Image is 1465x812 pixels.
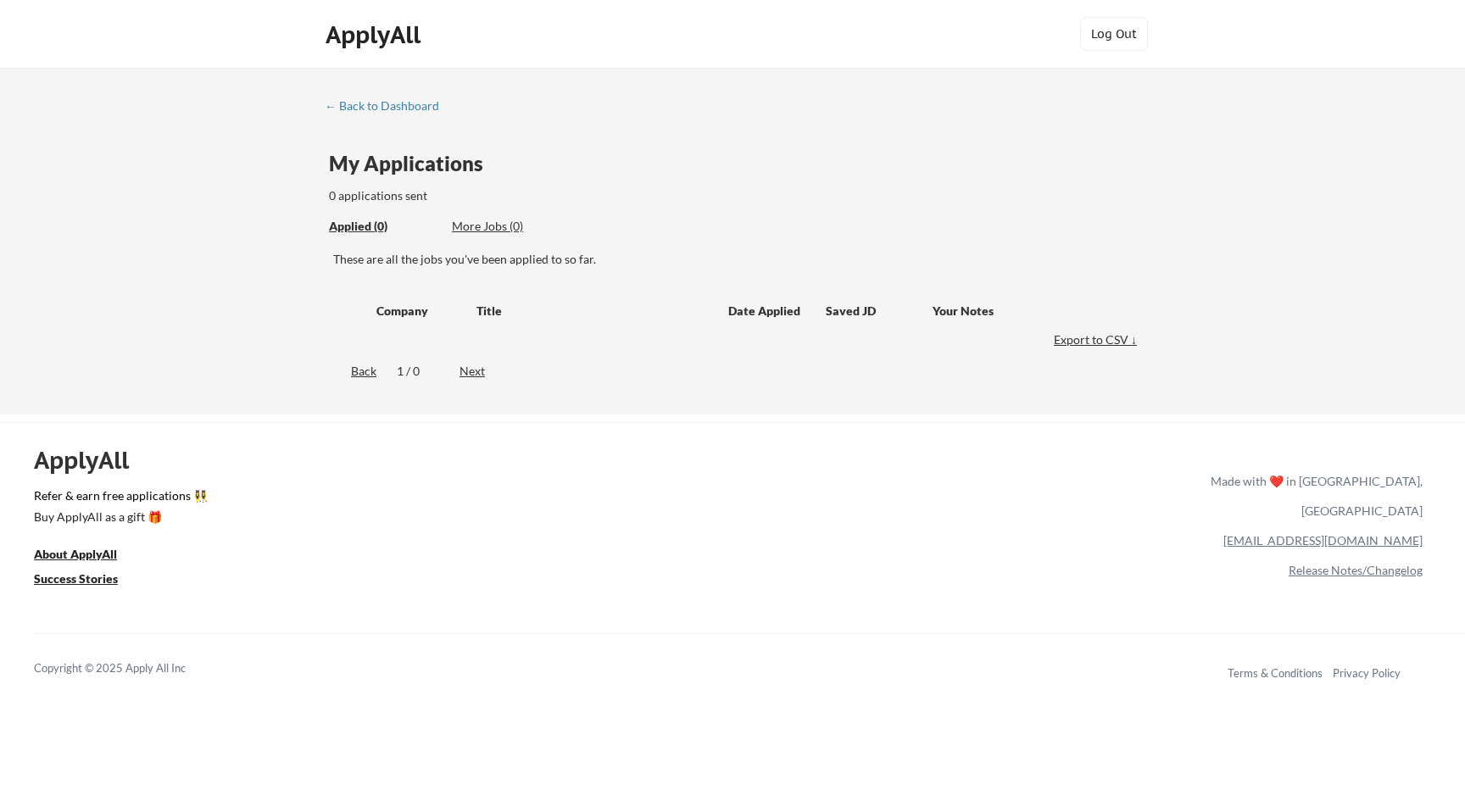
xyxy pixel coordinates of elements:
div: Next [460,363,504,380]
a: Terms & Conditions [1228,666,1323,680]
a: About ApplyAll [34,545,141,566]
div: Made with ❤️ in [GEOGRAPHIC_DATA], [GEOGRAPHIC_DATA] [1204,466,1423,526]
a: [EMAIL_ADDRESS][DOMAIN_NAME] [1223,533,1423,548]
button: Log Out [1080,17,1148,51]
div: 0 applications sent [329,187,657,204]
a: Privacy Policy [1333,666,1401,680]
a: Success Stories [34,570,141,591]
div: Back [325,363,376,380]
a: Buy ApplyAll as a gift 🎁 [34,508,203,529]
u: About ApplyAll [34,547,117,561]
a: ← Back to Dashboard [325,99,452,116]
div: Title [476,303,712,320]
div: Your Notes [933,303,1126,320]
div: ApplyAll [326,20,426,49]
div: My Applications [329,153,497,174]
div: These are job applications we think you'd be a good fit for, but couldn't apply you to automatica... [452,218,577,236]
div: Export to CSV ↓ [1054,331,1141,348]
div: Date Applied [728,303,803,320]
div: Saved JD [826,295,933,325]
div: Applied (0) [329,218,439,235]
a: Refer & earn free applications 👯‍♀️ [34,490,856,508]
div: ← Back to Dashboard [325,100,452,112]
div: 1 / 0 [397,363,439,380]
a: Release Notes/Changelog [1289,563,1423,577]
u: Success Stories [34,571,118,586]
div: Buy ApplyAll as a gift 🎁 [34,511,203,523]
div: More Jobs (0) [452,218,577,235]
div: Copyright © 2025 Apply All Inc [34,660,229,677]
div: These are all the jobs you've been applied to so far. [333,251,1141,268]
div: These are all the jobs you've been applied to so far. [329,218,439,236]
div: Company [376,303,461,320]
div: ApplyAll [34,446,148,475]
